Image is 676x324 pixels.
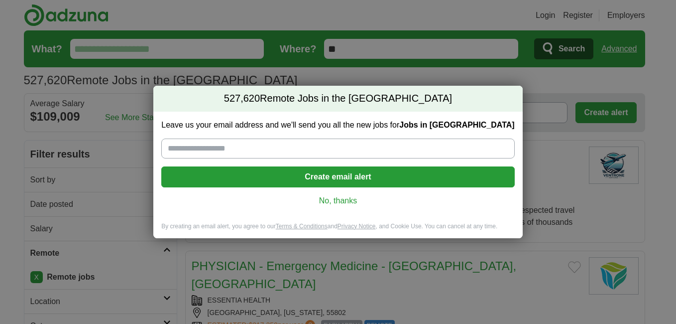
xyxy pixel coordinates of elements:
[276,223,328,230] a: Terms & Conditions
[169,195,506,206] a: No, thanks
[224,92,260,106] span: 527,620
[161,166,514,187] button: Create email alert
[399,121,514,129] strong: Jobs in [GEOGRAPHIC_DATA]
[153,86,522,112] h2: Remote Jobs in the [GEOGRAPHIC_DATA]
[153,222,522,239] div: By creating an email alert, you agree to our and , and Cookie Use. You can cancel at any time.
[338,223,376,230] a: Privacy Notice
[161,120,514,131] label: Leave us your email address and we'll send you all the new jobs for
